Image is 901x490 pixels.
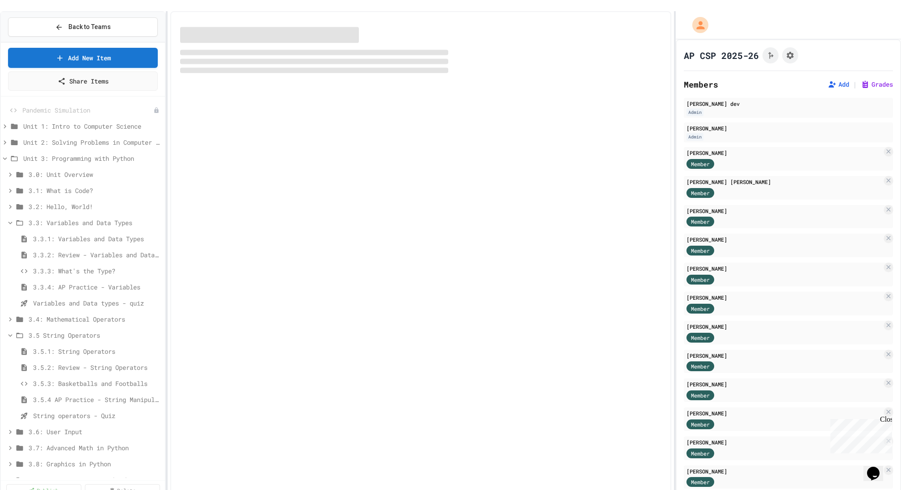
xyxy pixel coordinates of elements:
[33,250,161,260] span: 3.3.2: Review - Variables and Data Types
[686,322,882,331] div: [PERSON_NAME]
[691,189,710,197] span: Member
[686,207,882,215] div: [PERSON_NAME]
[33,395,161,404] span: 3.5.4 AP Practice - String Manipulation
[29,331,161,340] span: 3.5 String Operators
[691,334,710,342] span: Member
[23,121,161,131] span: Unit 1: Intro to Computer Science
[4,4,62,57] div: Chat with us now!Close
[686,409,882,417] div: [PERSON_NAME]
[827,415,892,453] iframe: chat widget
[762,47,779,63] button: Click to see fork details
[153,107,160,113] div: Unpublished
[23,154,161,163] span: Unit 3: Programming with Python
[29,475,161,485] span: 3.9: Group Project - Mad Libs
[691,218,710,226] span: Member
[33,234,161,243] span: 3.3.1: Variables and Data Types
[686,467,882,475] div: [PERSON_NAME]
[686,100,890,108] div: [PERSON_NAME] dev
[691,449,710,457] span: Member
[782,47,798,63] button: Assignment Settings
[863,454,892,481] iframe: chat widget
[686,293,882,302] div: [PERSON_NAME]
[29,314,161,324] span: 3.4: Mathematical Operators
[29,218,161,227] span: 3.3: Variables and Data Types
[8,71,158,91] a: Share Items
[684,78,718,91] h2: Members
[686,352,882,360] div: [PERSON_NAME]
[33,347,161,356] span: 3.5.1: String Operators
[68,22,111,32] span: Back to Teams
[828,80,849,89] button: Add
[33,379,161,388] span: 3.5.3: Basketballs and Footballs
[33,266,161,276] span: 3.3.3: What's the Type?
[683,15,711,35] div: My Account
[22,105,153,115] span: Pandemic Simulation
[686,264,882,272] div: [PERSON_NAME]
[686,438,882,446] div: [PERSON_NAME]
[691,420,710,428] span: Member
[686,380,882,388] div: [PERSON_NAME]
[686,235,882,243] div: [PERSON_NAME]
[691,305,710,313] span: Member
[686,133,703,141] div: Admin
[684,49,759,62] h1: AP CSP 2025-26
[29,202,161,211] span: 3.2: Hello, World!
[33,411,161,420] span: String operators - Quiz
[8,48,158,68] a: Add New Item
[691,160,710,168] span: Member
[33,298,161,308] span: Variables and Data types - quiz
[29,443,161,452] span: 3.7: Advanced Math in Python
[29,427,161,436] span: 3.6: User Input
[691,478,710,486] span: Member
[686,149,882,157] div: [PERSON_NAME]
[23,138,161,147] span: Unit 2: Solving Problems in Computer Science
[686,109,703,116] div: Admin
[29,186,161,195] span: 3.1: What is Code?
[861,80,893,89] button: Grades
[29,459,161,469] span: 3.8: Graphics in Python
[691,362,710,370] span: Member
[686,124,890,132] div: [PERSON_NAME]
[853,79,857,90] span: |
[686,178,882,186] div: [PERSON_NAME] [PERSON_NAME]
[29,170,161,179] span: 3.0: Unit Overview
[33,363,161,372] span: 3.5.2: Review - String Operators
[691,247,710,255] span: Member
[691,391,710,399] span: Member
[33,282,161,292] span: 3.3.4: AP Practice - Variables
[8,17,158,37] button: Back to Teams
[691,276,710,284] span: Member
